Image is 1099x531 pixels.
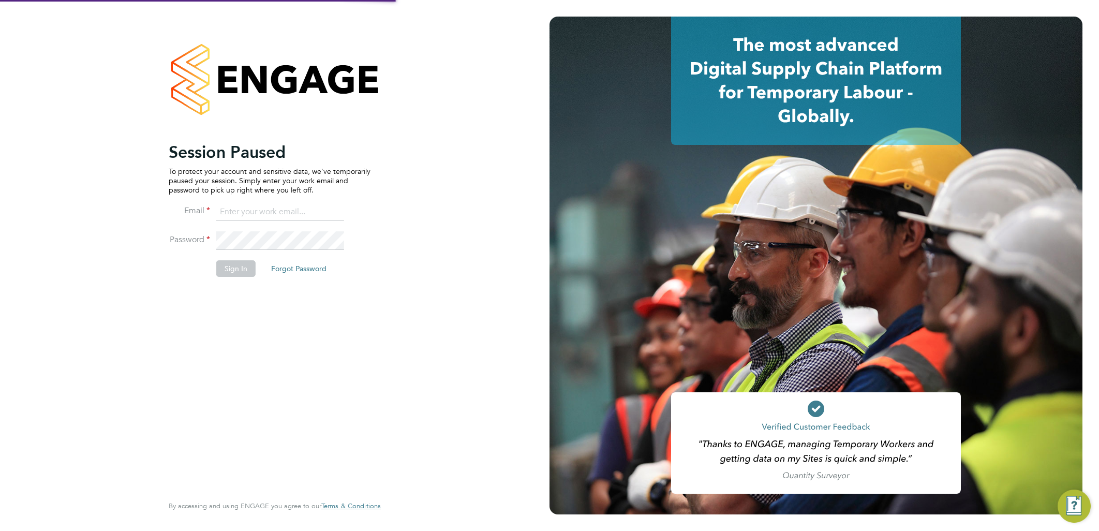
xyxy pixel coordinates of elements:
[169,205,210,216] label: Email
[169,502,381,510] span: By accessing and using ENGAGE you agree to our
[216,260,256,277] button: Sign In
[321,502,381,510] span: Terms & Conditions
[1058,490,1091,523] button: Engage Resource Center
[263,260,335,277] button: Forgot Password
[321,502,381,510] a: Terms & Conditions
[169,142,370,163] h2: Session Paused
[216,203,344,222] input: Enter your work email...
[169,167,370,195] p: To protect your account and sensitive data, we've temporarily paused your session. Simply enter y...
[169,234,210,245] label: Password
